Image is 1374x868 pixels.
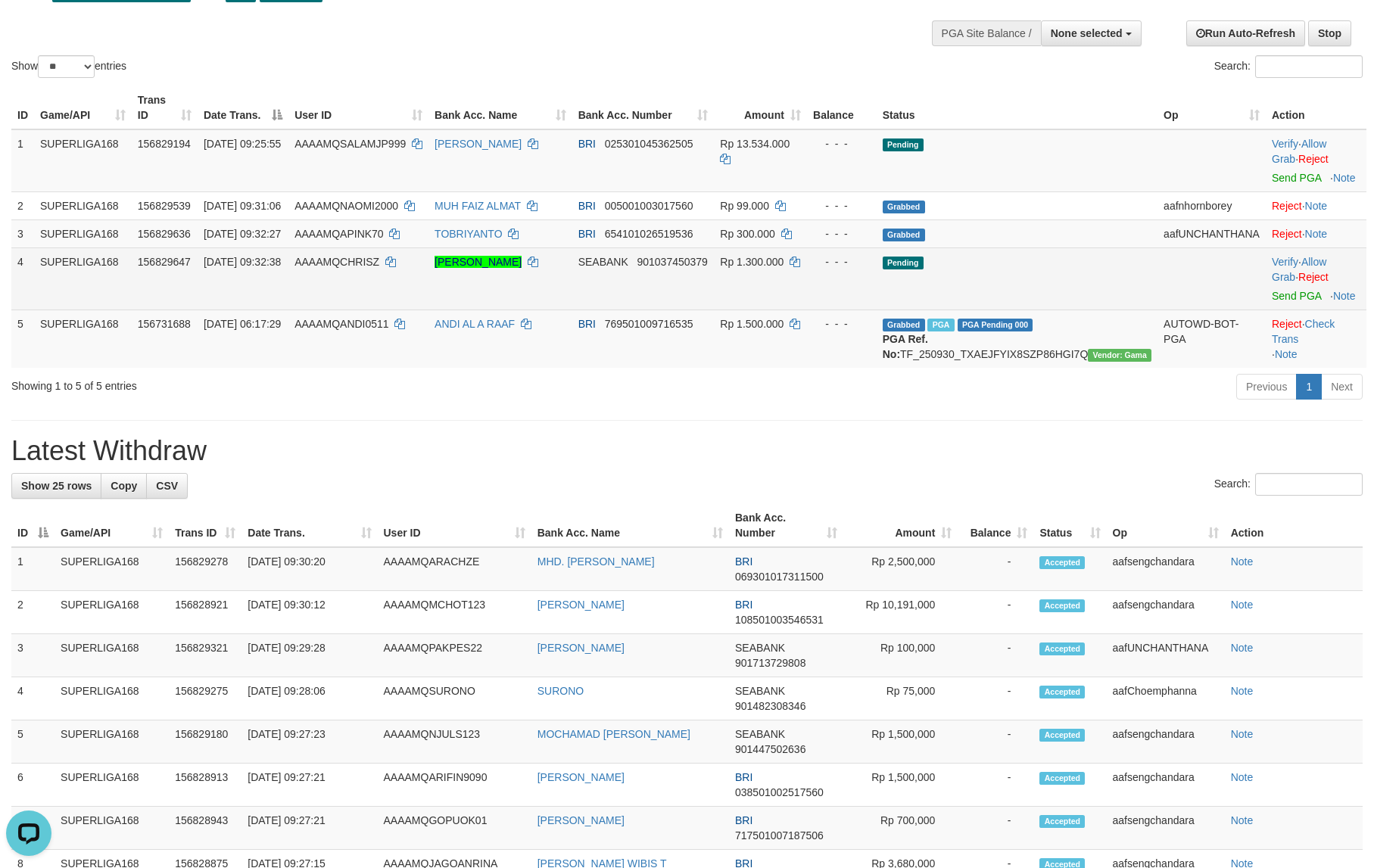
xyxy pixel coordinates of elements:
td: SUPERLIGA168 [55,591,169,634]
td: SUPERLIGA168 [55,634,169,677]
span: AAAAMQNAOMI2000 [294,200,398,212]
td: 156829278 [169,547,241,591]
span: BRI [735,599,752,611]
td: aafsengchandara [1107,591,1225,634]
td: AAAAMQSURONO [378,677,531,720]
span: Copy 901447502636 to clipboard [735,743,805,755]
a: [PERSON_NAME] [537,642,625,654]
td: Rp 700,000 [843,807,958,850]
a: Allow Grab [1272,138,1326,165]
td: - [958,807,1033,850]
td: · · [1266,310,1366,368]
span: AAAAMQSALAMJP999 [294,138,406,150]
th: Date Trans.: activate to sort column descending [198,86,288,129]
span: Marked by aafromsomean [927,319,954,331]
span: Pending [883,257,924,269]
td: - [958,764,1033,807]
th: Op: activate to sort column ascending [1107,504,1225,547]
span: SEABANK [578,256,628,268]
a: MHD. [PERSON_NAME] [537,555,655,568]
div: - - - [813,226,871,241]
a: Note [1231,555,1254,568]
div: - - - [813,316,871,331]
span: [DATE] 09:32:27 [204,228,281,240]
td: SUPERLIGA168 [34,219,132,247]
span: 156731688 [138,318,191,330]
a: Note [1333,290,1356,302]
td: [DATE] 09:30:12 [241,591,377,634]
a: SURONO [537,685,584,697]
a: 1 [1296,374,1322,400]
a: Verify [1272,256,1298,268]
td: aafnhornborey [1157,191,1266,219]
label: Search: [1214,55,1363,78]
td: 3 [11,634,55,677]
span: Accepted [1039,815,1085,828]
a: Reject [1272,200,1302,212]
th: Status: activate to sort column ascending [1033,504,1106,547]
td: AAAAMQNJULS123 [378,720,531,764]
td: [DATE] 09:27:21 [241,807,377,850]
th: Trans ID: activate to sort column ascending [132,86,198,129]
h1: Latest Withdraw [11,436,1363,466]
td: [DATE] 09:29:28 [241,634,377,677]
span: Accepted [1039,599,1085,612]
td: Rp 2,500,000 [843,547,958,591]
span: SEABANK [735,728,785,740]
td: SUPERLIGA168 [55,764,169,807]
a: Show 25 rows [11,473,101,499]
td: Rp 75,000 [843,677,958,720]
a: Stop [1308,20,1351,46]
span: SEABANK [735,642,785,654]
th: ID [11,86,34,129]
th: Balance: activate to sort column ascending [958,504,1033,547]
div: Showing 1 to 5 of 5 entries [11,372,561,394]
span: Accepted [1039,772,1085,785]
span: Vendor URL: https://trx31.1velocity.biz [1088,349,1151,362]
th: User ID: activate to sort column ascending [288,86,428,129]
td: · · [1266,247,1366,310]
span: SEABANK [735,685,785,697]
td: AAAAMQMCHOT123 [378,591,531,634]
td: Rp 1,500,000 [843,720,958,764]
td: 156828943 [169,807,241,850]
select: Showentries [38,55,95,78]
span: Copy 025301045362505 to clipboard [605,138,693,150]
td: 5 [11,720,55,764]
td: TF_250930_TXAEJFYIX8SZP86HGI7Q [877,310,1157,368]
span: AAAAMQCHRISZ [294,256,379,268]
td: aafUNCHANTHANA [1107,634,1225,677]
a: Note [1275,348,1298,360]
span: None selected [1051,27,1123,39]
td: 5 [11,310,34,368]
a: Check Trans [1272,318,1335,345]
td: AAAAMQPAKPES22 [378,634,531,677]
td: · [1266,191,1366,219]
a: Send PGA [1272,290,1321,302]
span: [DATE] 09:31:06 [204,200,281,212]
th: Game/API: activate to sort column ascending [34,86,132,129]
span: Copy 069301017311500 to clipboard [735,571,824,583]
span: [DATE] 09:32:38 [204,256,281,268]
a: Note [1231,814,1254,826]
td: 156829180 [169,720,241,764]
a: Previous [1236,374,1297,400]
th: User ID: activate to sort column ascending [378,504,531,547]
a: Send PGA [1272,172,1321,184]
td: 156829321 [169,634,241,677]
span: Copy 769501009716535 to clipboard [605,318,693,330]
td: 3 [11,219,34,247]
td: 4 [11,247,34,310]
span: Copy 108501003546531 to clipboard [735,614,824,626]
td: SUPERLIGA168 [34,310,132,368]
th: Amount: activate to sort column ascending [714,86,807,129]
a: Allow Grab [1272,256,1326,283]
td: - [958,547,1033,591]
td: 156828921 [169,591,241,634]
td: aafsengchandara [1107,720,1225,764]
th: Game/API: activate to sort column ascending [55,504,169,547]
a: Copy [101,473,147,499]
a: Reject [1272,318,1302,330]
td: SUPERLIGA168 [55,547,169,591]
a: [PERSON_NAME] [537,814,625,826]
